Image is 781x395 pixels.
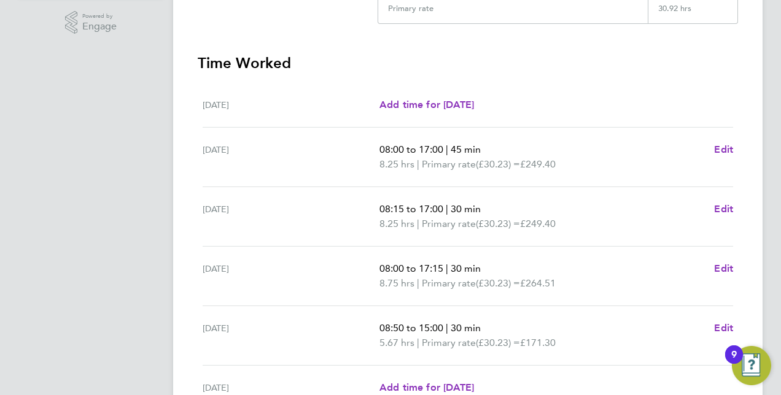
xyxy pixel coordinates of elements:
span: £171.30 [520,337,556,348]
span: £264.51 [520,277,556,289]
span: 08:50 to 15:00 [379,322,443,334]
span: (£30.23) = [476,218,520,229]
span: Add time for [DATE] [379,99,474,110]
div: [DATE] [203,202,379,231]
div: [DATE] [203,98,379,112]
span: (£30.23) = [476,277,520,289]
span: 08:15 to 17:00 [379,203,443,215]
span: Add time for [DATE] [379,382,474,393]
span: | [417,158,419,170]
a: Edit [714,321,733,336]
span: 30 min [451,203,481,215]
a: Add time for [DATE] [379,380,474,395]
button: Open Resource Center, 9 new notifications [732,346,771,385]
span: Edit [714,203,733,215]
span: 45 min [451,144,481,155]
span: (£30.23) = [476,158,520,170]
div: [DATE] [203,261,379,291]
div: Primary rate [388,4,433,13]
span: 08:00 to 17:15 [379,263,443,274]
span: Primary rate [422,217,476,231]
span: 30 min [451,322,481,334]
span: | [446,144,448,155]
span: 30 min [451,263,481,274]
span: Primary rate [422,336,476,350]
span: Powered by [82,11,117,21]
span: | [446,263,448,274]
div: [DATE] [203,380,379,395]
div: 30.92 hrs [648,4,737,23]
h3: Time Worked [198,53,738,73]
span: Edit [714,322,733,334]
div: 9 [731,355,737,370]
span: Primary rate [422,157,476,172]
span: 08:00 to 17:00 [379,144,443,155]
a: Edit [714,142,733,157]
span: £249.40 [520,218,556,229]
span: £249.40 [520,158,556,170]
span: Primary rate [422,276,476,291]
a: Edit [714,202,733,217]
a: Powered byEngage [65,11,117,34]
div: [DATE] [203,321,379,350]
span: | [446,322,448,334]
span: Edit [714,263,733,274]
span: 5.67 hrs [379,337,414,348]
span: 8.75 hrs [379,277,414,289]
span: | [417,337,419,348]
a: Edit [714,261,733,276]
span: 8.25 hrs [379,158,414,170]
span: (£30.23) = [476,337,520,348]
span: Engage [82,21,117,32]
span: Edit [714,144,733,155]
span: | [446,203,448,215]
a: Add time for [DATE] [379,98,474,112]
div: [DATE] [203,142,379,172]
span: 8.25 hrs [379,218,414,229]
span: | [417,277,419,289]
span: | [417,218,419,229]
